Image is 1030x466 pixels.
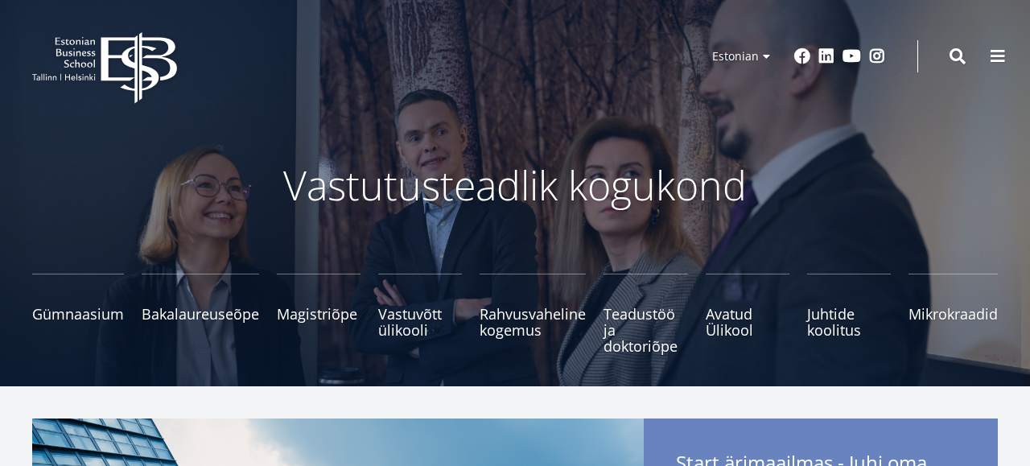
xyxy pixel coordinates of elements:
a: Bakalaureuseõpe [142,274,259,354]
span: Avatud Ülikool [706,306,789,338]
span: Mikrokraadid [908,306,998,322]
a: Instagram [869,48,885,64]
a: Gümnaasium [32,274,124,354]
a: Facebook [794,48,810,64]
p: Vastutusteadlik kogukond [89,161,941,209]
a: Linkedin [818,48,834,64]
span: Bakalaureuseõpe [142,306,259,322]
a: Youtube [843,48,861,64]
a: Rahvusvaheline kogemus [480,274,586,354]
a: Teadustöö ja doktoriõpe [604,274,687,354]
a: Avatud Ülikool [706,274,789,354]
a: Juhtide koolitus [807,274,891,354]
span: Magistriõpe [277,306,360,322]
span: Vastuvõtt ülikooli [378,306,462,338]
span: Teadustöö ja doktoriõpe [604,306,687,354]
a: Mikrokraadid [908,274,998,354]
span: Juhtide koolitus [807,306,891,338]
span: Gümnaasium [32,306,124,322]
span: Rahvusvaheline kogemus [480,306,586,338]
a: Magistriõpe [277,274,360,354]
a: Vastuvõtt ülikooli [378,274,462,354]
